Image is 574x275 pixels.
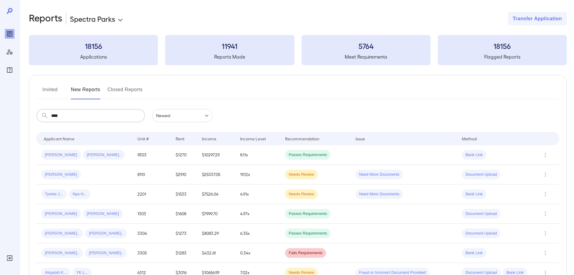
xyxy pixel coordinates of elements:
[235,184,280,204] td: 4.91x
[44,135,74,142] div: Applicant Name
[541,189,550,199] button: Row Actions
[36,85,64,99] button: Invited
[356,172,403,177] span: Need More Documents
[133,184,171,204] td: 2201
[197,204,235,224] td: $7999.70
[83,211,123,217] span: [PERSON_NAME]
[171,204,197,224] td: $1608
[302,41,431,51] h3: 5764
[462,211,500,217] span: Document Upload
[152,109,212,122] div: Newest
[29,53,158,60] h5: Applications
[108,85,143,99] button: Closed Reports
[356,135,365,142] div: Issue
[285,250,326,256] span: Fails Requirements
[133,204,171,224] td: 1303
[285,191,318,197] span: Needs Review
[29,12,62,25] h2: Reports
[285,231,331,236] span: Passes Requirements
[5,65,14,75] div: FAQ
[197,165,235,184] td: $25337.05
[29,41,158,51] h3: 18156
[41,191,67,197] span: Tyreke J...
[462,172,500,177] span: Document Upload
[171,224,197,243] td: $1273
[541,150,550,160] button: Row Actions
[462,231,500,236] span: Document Upload
[462,135,477,142] div: Method
[462,152,486,158] span: Bank Link
[508,12,567,25] button: Transfer Application
[356,191,403,197] span: Need More Documents
[541,209,550,219] button: Row Actions
[85,231,127,236] span: [PERSON_NAME]..
[197,243,235,263] td: $432.61
[85,250,127,256] span: [PERSON_NAME]..
[240,135,266,142] div: Income Level
[438,41,567,51] h3: 18156
[29,35,567,65] summary: 18156Applications11941Reports Made5764Meet Requirements18156Flagged Reports
[133,145,171,165] td: 9303
[5,253,14,263] div: Log Out
[462,250,486,256] span: Bank Link
[171,243,197,263] td: $1283
[5,47,14,57] div: Manage Users
[235,145,280,165] td: 8.11x
[71,85,100,99] button: New Reports
[197,145,235,165] td: $10297.29
[41,172,81,177] span: [PERSON_NAME]
[202,135,216,142] div: Income
[235,204,280,224] td: 4.97x
[69,191,90,197] span: Nya H...
[541,229,550,238] button: Row Actions
[235,165,280,184] td: 19.12x
[285,172,318,177] span: Needs Review
[235,224,280,243] td: 6.35x
[171,165,197,184] td: $2910
[197,184,235,204] td: $7526.04
[285,135,319,142] div: Recommendation
[171,145,197,165] td: $1270
[165,53,294,60] h5: Reports Made
[137,135,149,142] div: Unit #
[171,184,197,204] td: $1533
[41,250,83,256] span: [PERSON_NAME]..
[541,248,550,258] button: Row Actions
[83,152,125,158] span: [PERSON_NAME]..
[285,211,331,217] span: Passes Requirements
[41,231,83,236] span: [PERSON_NAME]..
[197,224,235,243] td: $8083.29
[41,152,81,158] span: [PERSON_NAME]
[438,53,567,60] h5: Flagged Reports
[5,29,14,39] div: Reports
[70,14,115,24] p: Spectra Parks
[133,224,171,243] td: 3304
[133,243,171,263] td: 3305
[133,165,171,184] td: 8110
[235,243,280,263] td: 0.34x
[41,211,81,217] span: [PERSON_NAME]
[462,191,486,197] span: Bank Link
[165,41,294,51] h3: 11941
[176,135,185,142] div: Rent
[541,170,550,179] button: Row Actions
[285,152,331,158] span: Passes Requirements
[302,53,431,60] h5: Meet Requirements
